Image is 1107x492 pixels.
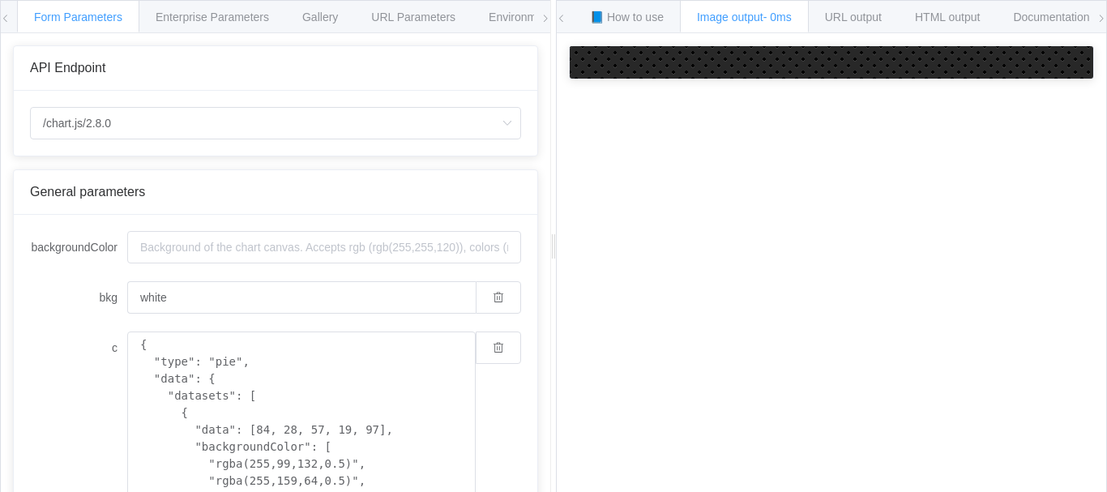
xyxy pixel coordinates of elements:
span: Image output [697,11,792,24]
input: Select [30,107,521,139]
span: URL output [825,11,882,24]
span: Environments [489,11,558,24]
input: Background of the chart canvas. Accepts rgb (rgb(255,255,120)), colors (red), and url-encoded hex... [127,231,521,263]
span: URL Parameters [371,11,455,24]
input: Background of the chart canvas. Accepts rgb (rgb(255,255,120)), colors (red), and url-encoded hex... [127,281,476,314]
span: Gallery [302,11,338,24]
label: backgroundColor [30,231,127,263]
span: Enterprise Parameters [156,11,269,24]
span: - 0ms [763,11,792,24]
label: bkg [30,281,127,314]
span: API Endpoint [30,61,105,75]
label: c [30,332,127,364]
span: Form Parameters [34,11,122,24]
span: 📘 How to use [590,11,664,24]
span: General parameters [30,185,145,199]
span: Documentation [1013,11,1089,24]
span: HTML output [915,11,980,24]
